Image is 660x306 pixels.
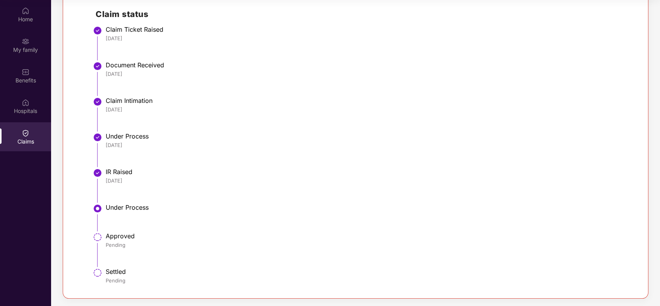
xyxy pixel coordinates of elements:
div: IR Raised [106,168,631,176]
div: Pending [106,241,631,248]
img: svg+xml;base64,PHN2ZyBpZD0iQ2xhaW0iIHhtbG5zPSJodHRwOi8vd3d3LnczLm9yZy8yMDAwL3N2ZyIgd2lkdGg9IjIwIi... [22,129,29,137]
div: Pending [106,277,631,284]
div: [DATE] [106,106,631,113]
img: svg+xml;base64,PHN2ZyBpZD0iU3RlcC1Eb25lLTMyeDMyIiB4bWxucz0iaHR0cDovL3d3dy53My5vcmcvMjAwMC9zdmciIH... [93,168,102,178]
div: Settled [106,268,631,275]
img: svg+xml;base64,PHN2ZyBpZD0iU3RlcC1QZW5kaW5nLTMyeDMyIiB4bWxucz0iaHR0cDovL3d3dy53My5vcmcvMjAwMC9zdm... [93,268,102,277]
img: svg+xml;base64,PHN2ZyBpZD0iQmVuZWZpdHMiIHhtbG5zPSJodHRwOi8vd3d3LnczLm9yZy8yMDAwL3N2ZyIgd2lkdGg9Ij... [22,68,29,76]
img: svg+xml;base64,PHN2ZyBpZD0iSG9zcGl0YWxzIiB4bWxucz0iaHR0cDovL3d3dy53My5vcmcvMjAwMC9zdmciIHdpZHRoPS... [22,99,29,106]
img: svg+xml;base64,PHN2ZyB3aWR0aD0iMjAiIGhlaWdodD0iMjAiIHZpZXdCb3g9IjAgMCAyMCAyMCIgZmlsbD0ibm9uZSIgeG... [22,38,29,45]
img: svg+xml;base64,PHN2ZyBpZD0iU3RlcC1Eb25lLTMyeDMyIiB4bWxucz0iaHR0cDovL3d3dy53My5vcmcvMjAwMC9zdmciIH... [93,26,102,35]
div: Under Process [106,132,631,140]
h2: Claim status [96,8,631,21]
div: Claim Intimation [106,97,631,104]
img: svg+xml;base64,PHN2ZyBpZD0iU3RlcC1Eb25lLTMyeDMyIiB4bWxucz0iaHR0cDovL3d3dy53My5vcmcvMjAwMC9zdmciIH... [93,62,102,71]
img: svg+xml;base64,PHN2ZyBpZD0iU3RlcC1Eb25lLTMyeDMyIiB4bWxucz0iaHR0cDovL3d3dy53My5vcmcvMjAwMC9zdmciIH... [93,97,102,106]
div: Under Process [106,203,631,211]
div: Document Received [106,61,631,69]
img: svg+xml;base64,PHN2ZyBpZD0iSG9tZSIgeG1sbnM9Imh0dHA6Ly93d3cudzMub3JnLzIwMDAvc3ZnIiB3aWR0aD0iMjAiIG... [22,7,29,15]
img: svg+xml;base64,PHN2ZyBpZD0iU3RlcC1BY3RpdmUtMzJ4MzIiIHhtbG5zPSJodHRwOi8vd3d3LnczLm9yZy8yMDAwL3N2Zy... [93,204,102,213]
img: svg+xml;base64,PHN2ZyBpZD0iU3RlcC1QZW5kaW5nLTMyeDMyIiB4bWxucz0iaHR0cDovL3d3dy53My5vcmcvMjAwMC9zdm... [93,232,102,242]
div: Approved [106,232,631,240]
div: [DATE] [106,177,631,184]
div: [DATE] [106,70,631,77]
div: Claim Ticket Raised [106,26,631,33]
div: [DATE] [106,142,631,149]
div: [DATE] [106,35,631,42]
img: svg+xml;base64,PHN2ZyBpZD0iU3RlcC1Eb25lLTMyeDMyIiB4bWxucz0iaHR0cDovL3d3dy53My5vcmcvMjAwMC9zdmciIH... [93,133,102,142]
